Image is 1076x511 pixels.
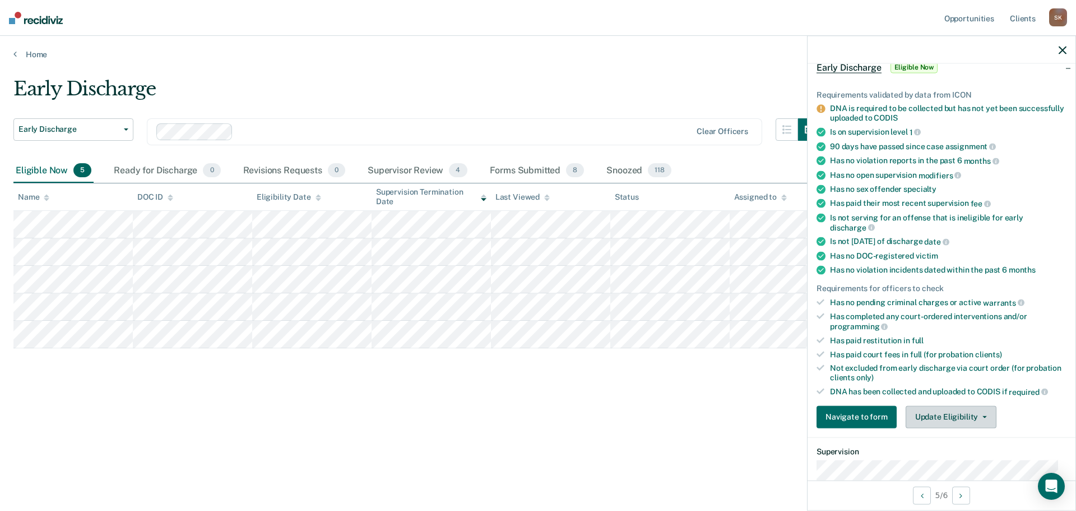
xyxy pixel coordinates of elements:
span: victim [916,251,938,260]
span: modifiers [919,171,962,179]
div: Open Intercom Messenger [1038,473,1065,500]
span: programming [830,322,888,331]
div: Forms Submitted [488,159,587,183]
span: 8 [566,163,584,178]
div: Has no violation reports in the past 6 [830,156,1066,166]
div: Is on supervision level [830,127,1066,137]
span: months [964,156,999,165]
span: date [924,237,949,246]
button: Navigate to form [817,406,897,428]
div: Clear officers [697,127,748,136]
button: Previous Opportunity [913,486,931,504]
div: Not excluded from early discharge via court order (for probation clients [830,363,1066,383]
div: Has no sex offender [830,185,1066,194]
span: Eligible Now [891,62,938,73]
button: Next Opportunity [952,486,970,504]
a: Home [13,49,1063,59]
span: clients) [975,349,1002,358]
div: Has paid their most recent supervision [830,199,1066,209]
div: Is not serving for an offense that is ineligible for early [830,213,1066,232]
div: Ready for Discharge [112,159,222,183]
span: 118 [648,163,671,178]
div: Name [18,192,49,202]
div: Snoozed [604,159,674,183]
span: specialty [903,185,936,194]
span: 5 [73,163,91,178]
div: DNA is required to be collected but has not yet been successfully uploaded to CODIS [830,104,1066,123]
div: Early DischargeEligible Now [808,49,1075,85]
a: Navigate to form [817,406,901,428]
dt: Supervision [817,446,1066,456]
div: DOC ID [137,192,173,202]
span: Early Discharge [817,62,882,73]
span: 4 [449,163,467,178]
div: Eligibility Date [257,192,321,202]
div: Supervision Termination Date [376,187,486,206]
span: required [1009,387,1048,396]
div: S K [1049,8,1067,26]
span: Early Discharge [18,125,119,134]
div: Has no pending criminal charges or active [830,297,1066,307]
div: Has no DOC-registered [830,251,1066,261]
div: Supervisor Review [365,159,470,183]
span: 0 [328,163,345,178]
div: Eligible Now [13,159,94,183]
div: Early Discharge [13,77,820,109]
span: 1 [910,127,921,136]
div: Is not [DATE] of discharge [830,237,1066,247]
div: Has paid court fees in full (for probation [830,349,1066,359]
span: warrants [983,298,1024,307]
div: Assigned to [734,192,787,202]
div: Status [615,192,639,202]
span: full [912,335,924,344]
button: Update Eligibility [906,406,996,428]
span: 0 [203,163,220,178]
div: DNA has been collected and uploaded to CODIS if [830,387,1066,397]
div: Requirements validated by data from ICON [817,90,1066,99]
div: Has no violation incidents dated within the past 6 [830,265,1066,275]
div: 5 / 6 [808,480,1075,510]
span: assignment [945,142,996,151]
img: Recidiviz [9,12,63,24]
div: Has paid restitution in [830,335,1066,345]
div: Last Viewed [495,192,550,202]
span: discharge [830,223,875,232]
div: 90 days have passed since case [830,141,1066,151]
div: Has no open supervision [830,170,1066,180]
div: Has completed any court-ordered interventions and/or [830,312,1066,331]
div: Requirements for officers to check [817,284,1066,293]
span: only) [856,373,874,382]
span: months [1009,265,1036,274]
span: fee [971,199,991,208]
div: Revisions Requests [241,159,347,183]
